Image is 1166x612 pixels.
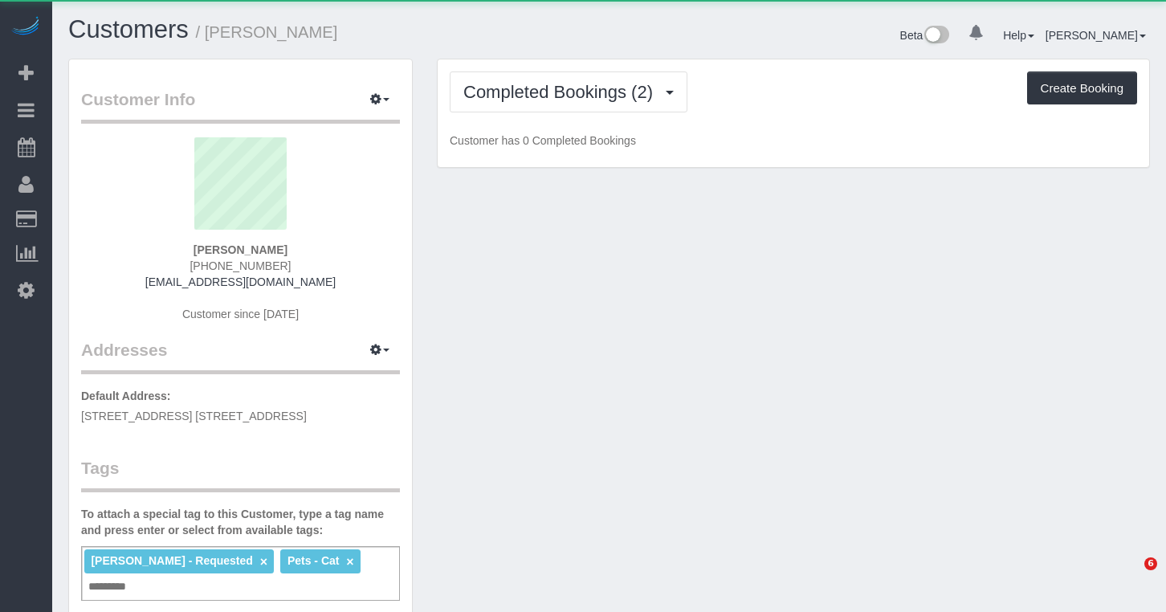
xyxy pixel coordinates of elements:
[68,15,189,43] a: Customers
[182,308,299,320] span: Customer since [DATE]
[900,29,950,42] a: Beta
[190,259,291,272] span: [PHONE_NUMBER]
[1027,71,1137,105] button: Create Booking
[1046,29,1146,42] a: [PERSON_NAME]
[145,275,336,288] a: [EMAIL_ADDRESS][DOMAIN_NAME]
[450,71,687,112] button: Completed Bookings (2)
[81,388,171,404] label: Default Address:
[1111,557,1150,596] iframe: Intercom live chat
[196,23,338,41] small: / [PERSON_NAME]
[81,506,400,538] label: To attach a special tag to this Customer, type a tag name and press enter or select from availabl...
[194,243,287,256] strong: [PERSON_NAME]
[346,555,353,569] a: ×
[81,456,400,492] legend: Tags
[260,555,267,569] a: ×
[91,554,252,567] span: [PERSON_NAME] - Requested
[450,133,1137,149] p: Customer has 0 Completed Bookings
[463,82,661,102] span: Completed Bookings (2)
[81,410,307,422] span: [STREET_ADDRESS] [STREET_ADDRESS]
[1003,29,1034,42] a: Help
[81,88,400,124] legend: Customer Info
[1144,557,1157,570] span: 6
[923,26,949,47] img: New interface
[10,16,42,39] img: Automaid Logo
[287,554,340,567] span: Pets - Cat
